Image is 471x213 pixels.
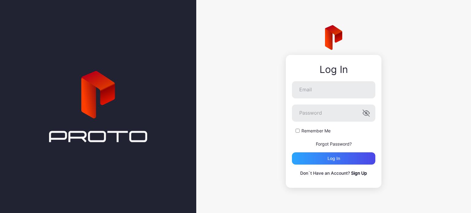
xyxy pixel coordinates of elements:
a: Forgot Password? [316,141,352,146]
button: Password [362,109,370,117]
button: Log in [292,152,375,165]
a: Sign Up [351,170,367,176]
input: Password [292,105,375,122]
div: Log in [327,156,340,161]
div: Log In [292,64,375,75]
p: Don`t Have an Account? [292,169,375,177]
label: Remember Me [301,128,331,134]
input: Email [292,81,375,98]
